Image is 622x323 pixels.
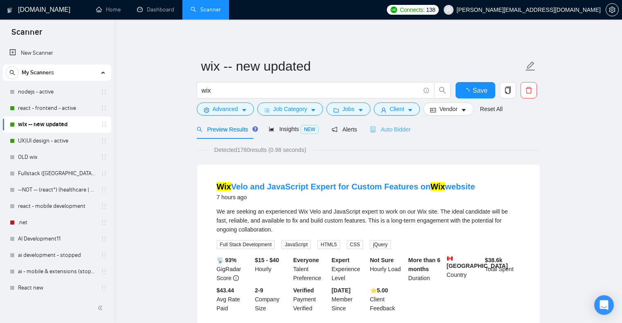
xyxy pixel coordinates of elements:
[370,240,391,249] span: jQuery
[456,82,495,98] button: Save
[447,256,508,269] b: [GEOGRAPHIC_DATA]
[251,125,259,133] div: Tooltip anchor
[101,105,107,111] span: holder
[301,125,319,134] span: NEW
[424,88,429,93] span: info-circle
[197,126,256,133] span: Preview Results
[434,82,451,98] button: search
[201,56,523,76] input: Scanner name...
[101,285,107,291] span: holder
[197,127,202,132] span: search
[606,3,619,16] button: setting
[18,116,96,133] a: wix -- new updated
[217,182,475,191] a: WixVelo and JavaScript Expert for Custom Features onWixwebsite
[439,105,457,114] span: Vendor
[317,240,340,249] span: HTML5
[326,102,371,116] button: folderJobscaret-down
[485,257,503,263] b: $ 38.6k
[101,89,107,95] span: holder
[217,257,237,263] b: 📡 93%
[202,85,420,96] input: Search Freelance Jobs...
[253,286,292,313] div: Company Size
[293,257,319,263] b: Everyone
[6,66,19,79] button: search
[101,203,107,209] span: holder
[480,105,503,114] a: Reset All
[18,84,96,100] a: nodejs - active
[233,275,239,281] span: info-circle
[101,236,107,242] span: holder
[400,5,424,14] span: Connects:
[281,240,311,249] span: JavaScript
[332,287,350,294] b: [DATE]
[18,149,96,165] a: OLD wix
[368,256,407,283] div: Hourly Load
[18,247,96,263] a: ai development - stopped
[407,107,413,113] span: caret-down
[430,107,436,113] span: idcard
[213,105,238,114] span: Advanced
[342,105,355,114] span: Jobs
[431,182,445,191] mark: Wix
[391,7,397,13] img: upwork-logo.png
[217,182,231,191] mark: Wix
[7,4,13,17] img: logo
[101,268,107,275] span: holder
[333,107,339,113] span: folder
[269,126,274,132] span: area-chart
[18,214,96,231] a: .net
[96,6,121,13] a: homeHome
[215,286,254,313] div: Avg Rate Paid
[101,252,107,258] span: holder
[6,70,18,76] span: search
[332,126,357,133] span: Alerts
[255,257,279,263] b: $15 - $40
[330,286,368,313] div: Member Since
[101,121,107,128] span: holder
[257,102,323,116] button: barsJob Categorycaret-down
[606,7,619,13] a: setting
[463,88,473,95] span: loading
[18,182,96,198] a: --NOT -- (react*) (healthcare | "health care" | telemedicine)
[358,107,364,113] span: caret-down
[215,256,254,283] div: GigRadar Score
[500,82,516,98] button: copy
[22,65,54,81] span: My Scanners
[273,105,307,114] span: Job Category
[521,82,537,98] button: delete
[241,107,247,113] span: caret-down
[197,102,254,116] button: settingAdvancedcaret-down
[408,257,440,272] b: More than 6 months
[18,280,96,296] a: React new
[370,126,411,133] span: Auto Bidder
[332,127,337,132] span: notification
[330,256,368,283] div: Experience Level
[390,105,404,114] span: Client
[264,107,270,113] span: bars
[209,145,312,154] span: Detected 1760 results (0.98 seconds)
[217,192,475,202] div: 7 hours ago
[101,219,107,226] span: holder
[521,87,537,94] span: delete
[374,102,420,116] button: userClientcaret-down
[332,257,350,263] b: Expert
[101,187,107,193] span: holder
[525,61,536,71] span: edit
[293,287,314,294] b: Verified
[217,287,234,294] b: $43.44
[370,287,388,294] b: ⭐️ 5.00
[204,107,209,113] span: setting
[255,287,263,294] b: 2-9
[9,45,105,61] a: New Scanner
[269,126,319,132] span: Insights
[500,87,516,94] span: copy
[217,240,275,249] span: Full Stack Development
[18,231,96,247] a: AI Development11
[18,100,96,116] a: react - frontend - active
[473,85,487,96] span: Save
[461,107,467,113] span: caret-down
[217,207,520,234] div: We are seeking an experienced Wix Velo and JavaScript expert to work on our Wix site. The ideal c...
[426,5,435,14] span: 138
[381,107,386,113] span: user
[435,87,450,94] span: search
